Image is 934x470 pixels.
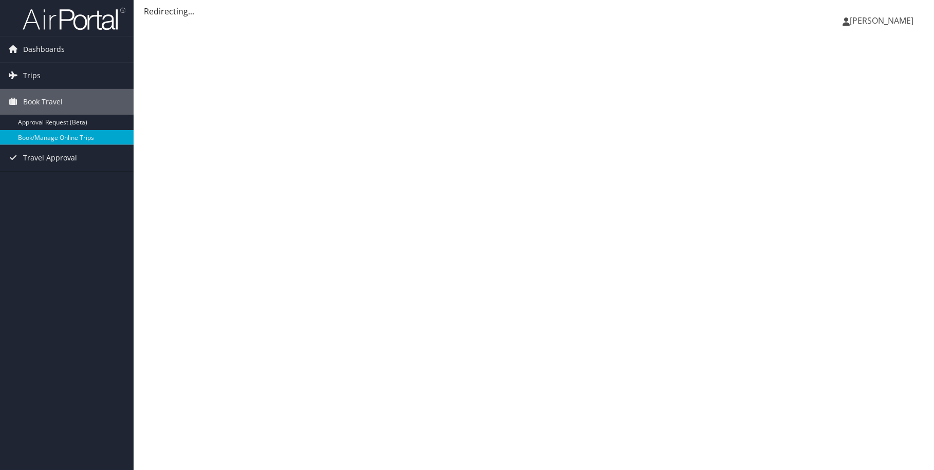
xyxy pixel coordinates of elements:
span: [PERSON_NAME] [850,15,913,26]
a: [PERSON_NAME] [843,5,924,36]
div: Redirecting... [144,5,924,17]
span: Book Travel [23,89,63,115]
span: Dashboards [23,37,65,62]
span: Travel Approval [23,145,77,171]
img: airportal-logo.png [23,7,125,31]
span: Trips [23,63,41,88]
